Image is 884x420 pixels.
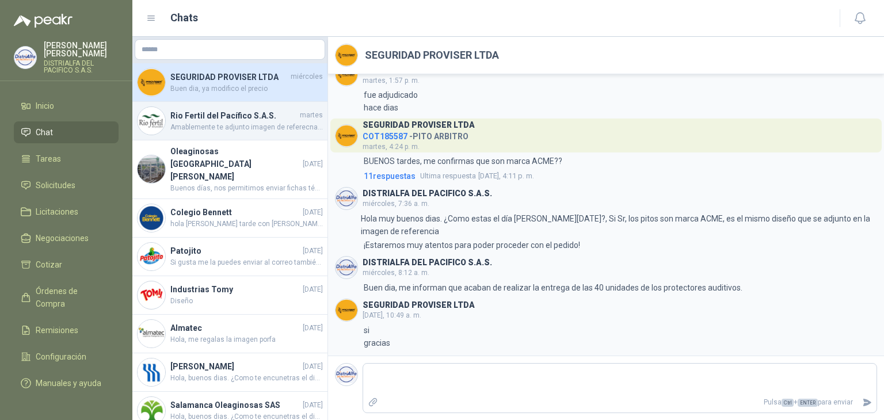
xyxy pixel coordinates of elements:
span: Negociaciones [36,232,89,245]
p: Hola muy buenos dias. ¿Como estas el día [PERSON_NAME][DATE]?, Si Sr, los pitos son marca ACME, e... [361,212,877,238]
a: Company LogoAlmatec[DATE]Hola, me regalas la imagen porfa [132,315,327,353]
h4: [PERSON_NAME] [170,360,300,373]
span: martes, 4:24 p. m. [363,143,420,151]
span: Manuales y ayuda [36,377,101,390]
a: Company LogoIndustrias Tomy[DATE]Diseño [132,276,327,315]
label: Adjuntar archivos [363,392,383,413]
p: Buen dia, me informan que acaban de realizar la entrega de las 40 unidades de los protectores aud... [364,281,742,294]
a: Negociaciones [14,227,119,249]
img: Company Logo [138,107,165,135]
span: [DATE] [303,159,323,170]
span: Licitaciones [36,205,78,218]
button: Enviar [858,392,877,413]
img: Company Logo [336,257,357,278]
span: [DATE] [303,246,323,257]
h4: Patojito [170,245,300,257]
img: Company Logo [138,68,165,96]
span: 11 respuesta s [364,170,416,182]
img: Company Logo [336,299,357,321]
span: martes, 1:57 p. m. [363,77,420,85]
img: Company Logo [336,188,357,209]
span: [DATE], 10:49 a. m. [363,311,421,319]
span: Tareas [36,152,61,165]
a: Tareas [14,148,119,170]
span: [DATE] [303,284,323,295]
h4: Rio Fertil del Pacífico S.A.S. [170,109,298,122]
span: ENTER [798,399,818,407]
h3: SEGURIDAD PROVISER LTDA [363,122,475,128]
p: [PERSON_NAME] [PERSON_NAME] [44,41,119,58]
h4: Oleaginosas [GEOGRAPHIC_DATA][PERSON_NAME] [170,145,300,183]
p: Pulsa + para enviar [383,392,858,413]
img: Company Logo [14,47,36,68]
span: miércoles [291,71,323,82]
a: Company LogoRio Fertil del Pacífico S.A.S.martesAmablemente te adjunto imagen de referecnai y fic... [132,102,327,140]
a: Remisiones [14,319,119,341]
a: Licitaciones [14,201,119,223]
a: Órdenes de Compra [14,280,119,315]
a: Company LogoColegio Bennett[DATE]hola [PERSON_NAME] tarde con [PERSON_NAME] [132,199,327,238]
span: martes [300,110,323,121]
p: BUENOS tardes, me confirmas que son marca ACME?? [364,155,562,167]
h4: Salamanca Oleaginosas SAS [170,399,300,411]
img: Company Logo [138,281,165,309]
a: Company Logo[PERSON_NAME][DATE]Hola, buenos dias. ¿Como te encunetras el dia [PERSON_NAME][DATE]?... [132,353,327,392]
p: fue adjudicado hace dias [364,89,418,114]
h1: Chats [170,10,198,26]
span: [DATE] [303,323,323,334]
span: Configuración [36,350,86,363]
span: Hola, buenos dias. ¿Como te encunetras el dia [PERSON_NAME][DATE]? Mi nombre es [PERSON_NAME], es... [170,373,323,384]
a: Chat [14,121,119,143]
img: Company Logo [336,44,357,66]
a: Company LogoOleaginosas [GEOGRAPHIC_DATA][PERSON_NAME][DATE]Buenos días, nos permitimos enviar fi... [132,140,327,199]
span: Remisiones [36,324,78,337]
img: Company Logo [336,64,357,86]
p: si gracias [364,324,390,349]
span: Inicio [36,100,54,112]
a: Company LogoPatojito[DATE]Si gusta me la puedes enviar al correo también o a mi whatsapp [132,238,327,276]
a: Cotizar [14,254,119,276]
img: Company Logo [138,155,165,183]
img: Company Logo [138,358,165,386]
img: Company Logo [336,364,357,385]
span: Cotizar [36,258,62,271]
span: Si gusta me la puedes enviar al correo también o a mi whatsapp [170,257,323,268]
img: Company Logo [138,243,165,270]
span: Ctrl [782,399,794,407]
span: COT185587 [363,132,407,141]
a: Configuración [14,346,119,368]
span: Diseño [170,296,323,307]
span: hola [PERSON_NAME] tarde con [PERSON_NAME] [170,219,323,230]
img: Logo peakr [14,14,73,28]
a: Company LogoSEGURIDAD PROVISER LTDAmiércolesBuen dia, ya modifico el precio [132,63,327,102]
h4: Almatec [170,322,300,334]
h4: Colegio Bennett [170,206,300,219]
span: Buenos días, nos permitimos enviar fichas técnicas de los elemento cotizados. [170,183,323,194]
span: [DATE] [303,361,323,372]
p: DISTRIALFA DEL PACIFICO S.A.S. [44,60,119,74]
span: Amablemente te adjunto imagen de referecnai y ficha tecnica, el valor ofertado es por par [170,122,323,133]
h3: DISTRIALFA DEL PACIFICO S.A.S. [363,259,492,266]
a: Solicitudes [14,174,119,196]
span: miércoles, 7:36 a. m. [363,200,429,208]
span: Chat [36,126,53,139]
h4: - PITO ARBITRO [363,129,475,140]
span: [DATE], 4:11 p. m. [420,170,534,182]
span: [DATE] [303,207,323,218]
p: ¡Estaremos muy atentos para poder proceder con el pedido! [364,239,580,251]
h2: SEGURIDAD PROVISER LTDA [365,47,499,63]
span: Hola, me regalas la imagen porfa [170,334,323,345]
h3: DISTRIALFA DEL PACIFICO S.A.S. [363,190,492,197]
span: [DATE] [303,400,323,411]
a: 11respuestasUltima respuesta[DATE], 4:11 p. m. [361,170,877,182]
img: Company Logo [138,320,165,348]
span: Órdenes de Compra [36,285,108,310]
a: Manuales y ayuda [14,372,119,394]
img: Company Logo [336,125,357,147]
img: Company Logo [138,204,165,232]
a: Inicio [14,95,119,117]
span: Ultima respuesta [420,170,476,182]
h4: Industrias Tomy [170,283,300,296]
h4: SEGURIDAD PROVISER LTDA [170,71,288,83]
span: miércoles, 8:12 a. m. [363,269,429,277]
